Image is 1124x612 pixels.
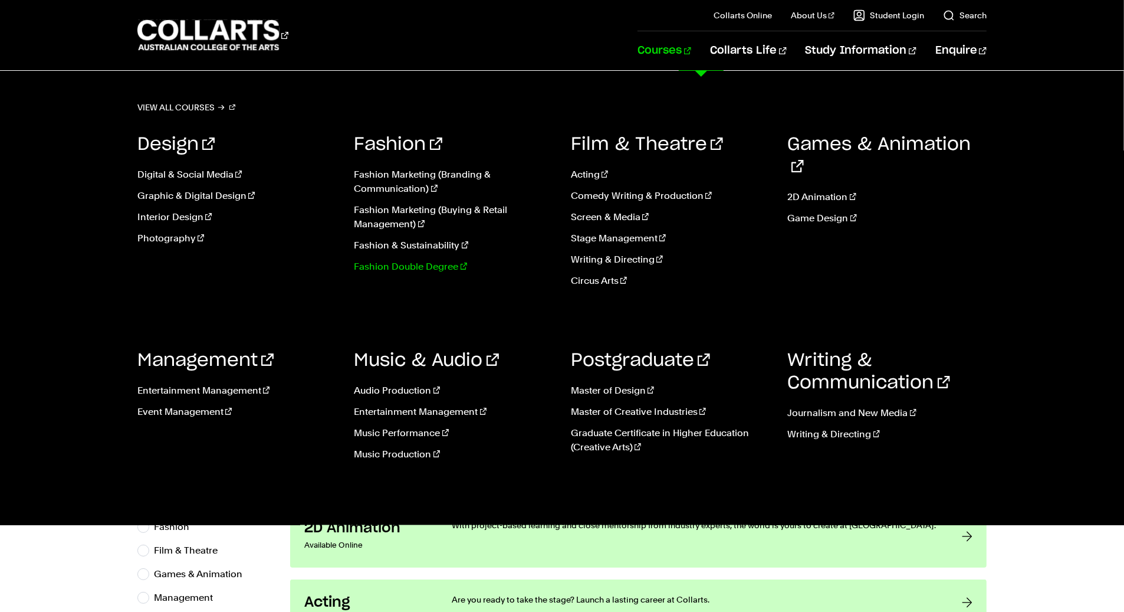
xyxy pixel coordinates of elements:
label: Games & Animation [154,566,252,582]
a: Courses [637,31,691,70]
a: Screen & Media [571,210,770,224]
label: Film & Theatre [154,542,227,559]
div: Go to homepage [137,18,288,52]
a: Games & Animation [788,136,971,176]
a: View all courses [137,99,235,116]
a: Audio Production [354,384,554,398]
a: Acting [571,168,770,182]
a: Stage Management [571,231,770,246]
a: Writing & Directing [788,427,987,441]
a: Game Design [788,211,987,225]
a: 2D Animation Available Online With project-based learning and close mentorship from industry expe... [290,505,987,568]
h3: 2D Animation [304,519,428,537]
a: Journalism and New Media [788,406,987,420]
p: With project-based learning and close mentorship from industry experts, the world is yours to cre... [452,519,938,531]
a: Digital & Social Media [137,168,337,182]
a: Master of Creative Industries [571,405,770,419]
label: Management [154,590,222,606]
a: Music & Audio [354,352,499,369]
a: Fashion [354,136,442,153]
a: Collarts Online [714,9,772,21]
a: Student Login [853,9,924,21]
a: Circus Arts [571,274,770,288]
a: Management [137,352,274,369]
a: Film & Theatre [571,136,723,153]
a: Postgraduate [571,352,710,369]
a: Search [943,9,987,21]
a: Fashion & Sustainability [354,238,554,253]
a: Fashion Marketing (Branding & Communication) [354,168,554,196]
a: Graduate Certificate in Higher Education (Creative Arts) [571,426,770,454]
a: Music Production [354,447,554,462]
a: 2D Animation [788,190,987,204]
a: Comedy Writing & Production [571,189,770,203]
a: Design [137,136,215,153]
a: Study Information [806,31,916,70]
a: Music Performance [354,426,554,440]
a: Graphic & Digital Design [137,189,337,203]
a: Fashion Marketing (Buying & Retail Management) [354,203,554,231]
a: Writing & Communication [788,352,950,392]
a: Collarts Life [710,31,786,70]
a: Photography [137,231,337,246]
a: Entertainment Management [137,384,337,398]
a: About Us [791,9,834,21]
a: Master of Design [571,384,770,398]
a: Enquire [935,31,987,70]
a: Interior Design [137,210,337,224]
a: Event Management [137,405,337,419]
p: Are you ready to take the stage? Launch a lasting career at Collarts. [452,594,938,606]
p: Available Online [304,537,428,554]
a: Entertainment Management [354,405,554,419]
a: Writing & Directing [571,253,770,267]
label: Fashion [154,519,199,535]
a: Fashion Double Degree [354,260,554,274]
h3: Acting [304,594,428,611]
